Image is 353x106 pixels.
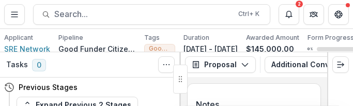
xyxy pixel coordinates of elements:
[246,43,294,54] p: $145,000.00
[33,4,270,25] button: Search...
[6,60,28,70] h3: Tasks
[183,33,209,42] p: Duration
[4,4,25,25] button: Toggle Menu
[279,4,299,25] button: Notifications
[149,45,171,52] span: Good Funder Citizen
[183,43,238,54] p: [DATE] - [DATE]
[4,43,50,54] a: SRE Network
[246,33,299,42] p: Awarded Amount
[32,59,46,71] span: 0
[58,43,136,54] p: Good Funder Citizen Process
[236,8,262,20] div: Ctrl + K
[144,33,160,42] p: Tags
[328,4,349,25] button: Get Help
[308,46,313,53] p: 0 %
[4,33,33,42] p: Applicant
[19,82,78,93] h4: Previous Stages
[185,56,256,73] button: Proposal
[296,1,303,8] div: 2
[58,33,83,42] p: Pipeline
[332,56,349,73] button: Expand right
[54,9,232,19] span: Search...
[303,4,324,25] button: Partners
[158,56,175,73] button: Toggle View Cancelled Tasks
